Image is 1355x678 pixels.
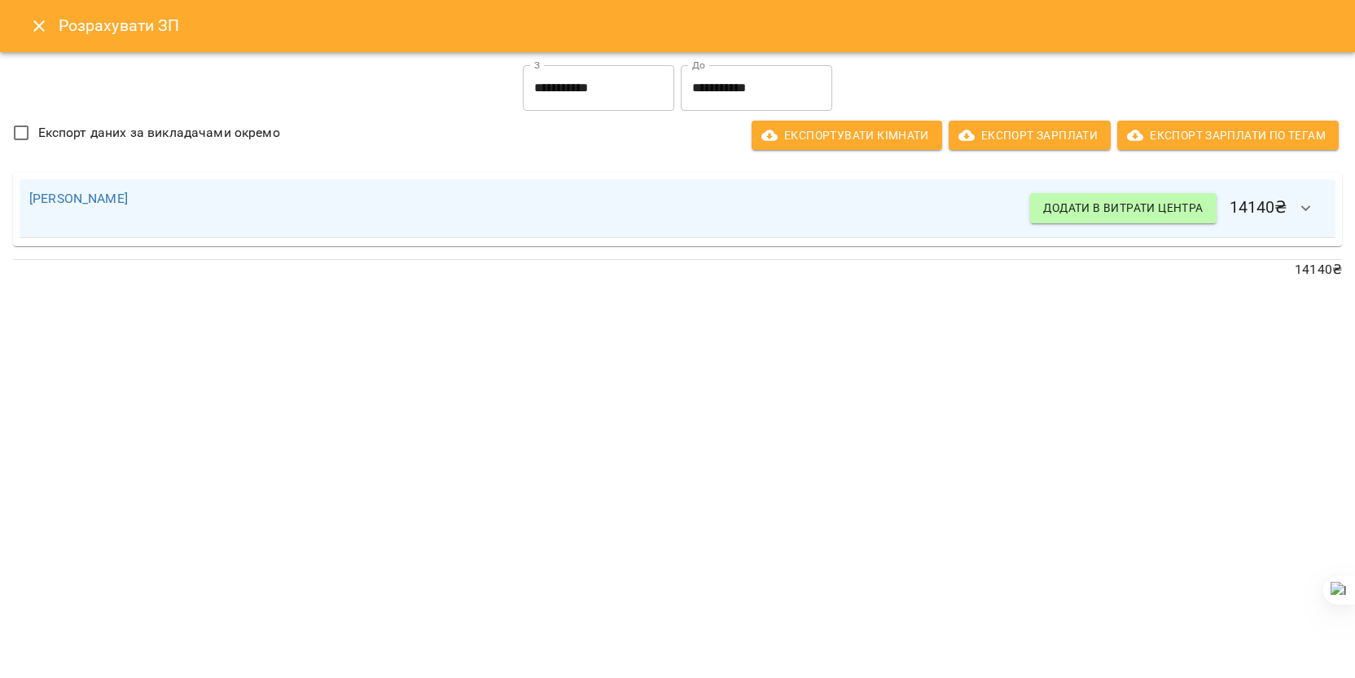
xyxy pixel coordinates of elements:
[752,121,942,150] button: Експортувати кімнати
[949,121,1111,150] button: Експорт Зарплати
[1030,189,1326,228] h6: 14140 ₴
[962,125,1098,145] span: Експорт Зарплати
[38,123,280,143] span: Експорт даних за викладачами окремо
[1117,121,1339,150] button: Експорт Зарплати по тегам
[29,191,128,206] a: [PERSON_NAME]
[59,13,1335,38] h6: Розрахувати ЗП
[13,260,1342,280] p: 14140 ₴
[1030,193,1216,222] button: Додати в витрати центра
[765,125,929,145] span: Експортувати кімнати
[1130,125,1326,145] span: Експорт Зарплати по тегам
[20,7,59,46] button: Close
[1043,198,1203,218] span: Додати в витрати центра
